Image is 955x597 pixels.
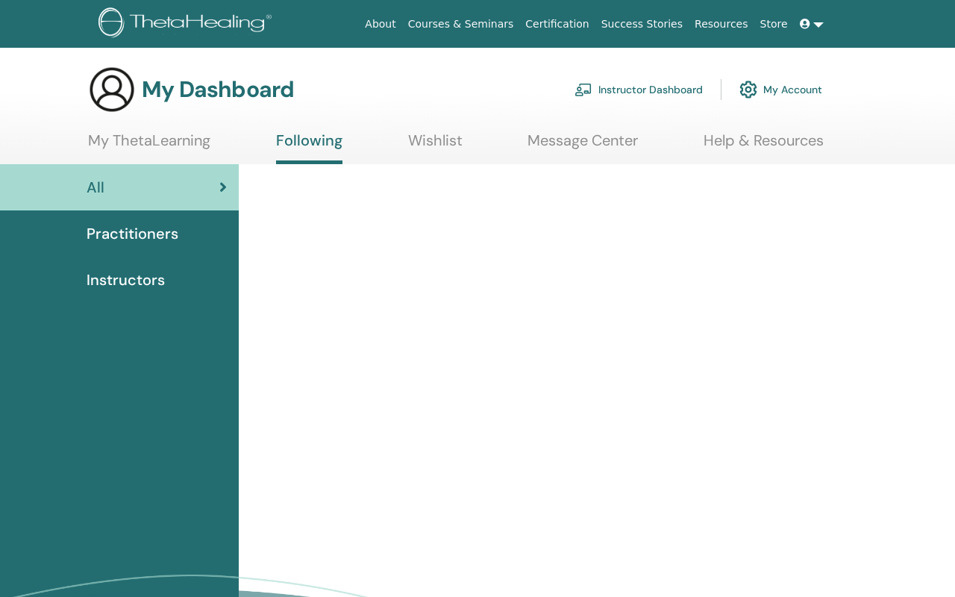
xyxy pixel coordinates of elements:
[527,131,638,160] a: Message Center
[574,73,703,106] a: Instructor Dashboard
[595,10,689,38] a: Success Stories
[739,77,757,102] img: cog.svg
[689,10,754,38] a: Resources
[98,7,277,41] img: logo.png
[87,176,104,199] span: All
[519,10,595,38] a: Certification
[142,76,294,103] h3: My Dashboard
[574,83,592,96] img: chalkboard-teacher.svg
[402,10,520,38] a: Courses & Seminars
[754,10,794,38] a: Store
[87,269,165,291] span: Instructors
[88,66,136,113] img: generic-user-icon.jpg
[704,131,824,160] a: Help & Resources
[87,222,178,245] span: Practitioners
[359,10,401,38] a: About
[88,131,210,160] a: My ThetaLearning
[739,73,822,106] a: My Account
[408,131,463,160] a: Wishlist
[276,131,342,164] a: Following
